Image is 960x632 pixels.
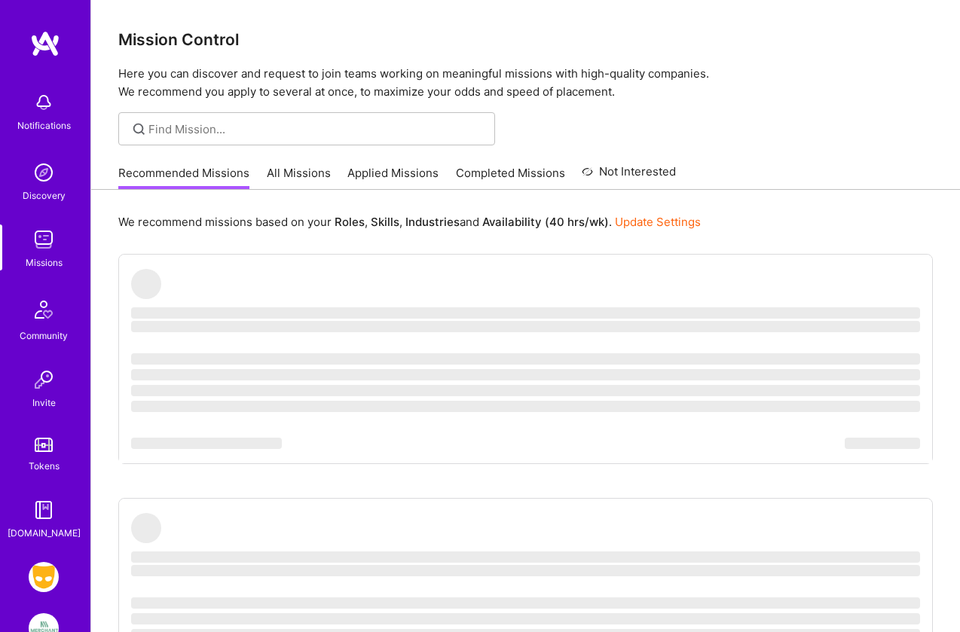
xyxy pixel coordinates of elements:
img: Community [26,292,62,328]
img: guide book [29,495,59,525]
b: Roles [335,215,365,229]
a: Update Settings [615,215,701,229]
p: We recommend missions based on your , , and . [118,214,701,230]
div: Community [20,328,68,343]
img: Grindr: Product & Marketing [29,562,59,592]
input: Find Mission... [148,121,484,137]
b: Availability (40 hrs/wk) [482,215,609,229]
a: All Missions [267,165,331,190]
i: icon SearchGrey [130,121,148,138]
a: Grindr: Product & Marketing [25,562,63,592]
img: Invite [29,365,59,395]
div: Notifications [17,118,71,133]
img: tokens [35,438,53,452]
div: Discovery [23,188,66,203]
img: teamwork [29,224,59,255]
img: bell [29,87,59,118]
a: Recommended Missions [118,165,249,190]
div: [DOMAIN_NAME] [8,525,81,541]
div: Tokens [29,458,60,474]
a: Completed Missions [456,165,565,190]
img: logo [30,30,60,57]
h3: Mission Control [118,30,933,49]
div: Invite [32,395,56,411]
a: Applied Missions [347,165,439,190]
img: discovery [29,157,59,188]
b: Industries [405,215,460,229]
b: Skills [371,215,399,229]
div: Missions [26,255,63,270]
a: Not Interested [582,163,676,190]
p: Here you can discover and request to join teams working on meaningful missions with high-quality ... [118,65,933,101]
